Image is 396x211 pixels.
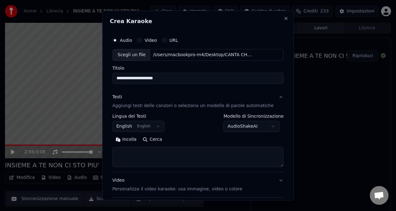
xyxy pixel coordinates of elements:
[112,66,284,70] label: Titolo
[112,177,242,192] div: Video
[112,186,242,192] p: Personalizza il video karaoke: usa immagine, video o colore
[150,52,256,58] div: /Users/macbookpro-m4/Desktop/CANTA CHE TI PASSA (CENA)/UNA CAREZZA IN UN PUGNO (inizio).mp3
[110,18,286,24] h2: Crea Karaoke
[224,114,284,118] label: Modello di Sincronizzazione
[140,135,165,145] button: Cerca
[112,89,284,114] button: TestiAggiungi testi delle canzoni o seleziona un modello di parole automatiche
[145,38,157,42] label: Video
[112,172,284,197] button: VideoPersonalizza il video karaoke: usa immagine, video o colore
[112,103,274,109] p: Aggiungi testi delle canzoni o seleziona un modello di parole automatiche
[120,38,132,42] label: Audio
[112,114,284,172] div: TestiAggiungi testi delle canzoni o seleziona un modello di parole automatiche
[113,49,151,61] div: Scegli un file
[112,114,165,118] label: Lingua dei Testi
[169,38,178,42] label: URL
[112,94,122,100] div: Testi
[112,135,140,145] button: Incolla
